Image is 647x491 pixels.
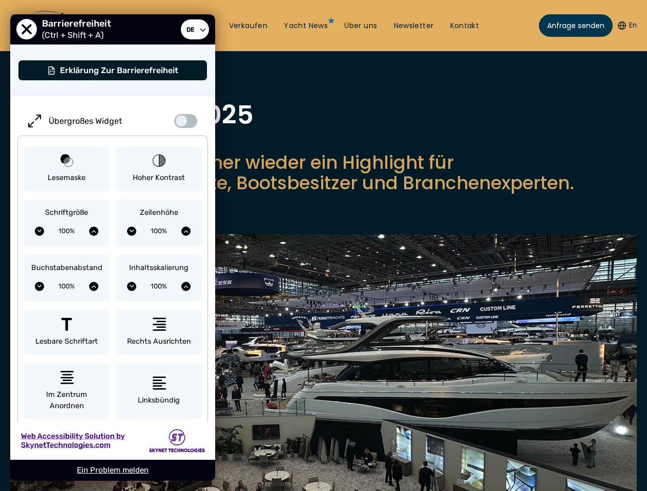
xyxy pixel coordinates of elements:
button: Im Zentrum anordnen [24,363,110,419]
a: Ein Problem melden [77,465,149,475]
a: Yacht News [284,21,328,31]
span: de [184,23,197,36]
span: Anfrage senden [547,20,604,31]
span: Aktueller Buchstabenabstand [44,279,89,294]
button: Zeilenhöhe verringern [127,227,136,236]
button: Erhöhen Sie den Buchstabenabstand [89,282,98,291]
div: User Preferences [10,14,215,481]
a: Kontakt [450,21,479,31]
a: Web Accessibility Solution by Skynet Technologies Skynet [10,421,215,460]
span: Inhaltsskalierung [129,262,189,274]
button: Buchstabenabstand verringern [35,282,44,291]
span: Aktuelle Zeilenhöhe [136,224,181,239]
h1: Bootsmessen 2025 [10,102,637,128]
span: (Ctrl + Shift + A) [42,30,109,40]
img: Skynet [149,429,205,452]
span: Aktuelle Schriftgröße [44,224,89,239]
button: Lesemaske [24,146,110,192]
span: Aktuelle Inhaltsskalierung [136,279,181,294]
button: Inhaltsskalierung verringern [127,282,136,291]
button: Lesbare Schriftart [24,310,110,355]
button: Schriftgröße vergrößern [89,227,98,236]
a: Über uns [344,21,377,31]
button: Linksbündig [116,363,202,419]
a: Verkaufen [229,21,268,31]
a: Newsletter [394,21,434,31]
button: Hoher Kontrast [116,146,202,192]
span: Schriftgröße [45,207,88,218]
button: Erklärung zur Barrierefreiheit [18,60,207,81]
span: Buchstabenabstand [31,262,102,274]
a: Sprache auswählen [181,19,209,40]
button: Schließen Sie das Menü 'Eingabehilfen'. [16,19,37,40]
button: Inhaltsskalierung erhöhen [181,282,191,291]
p: Bootsmessen sind immer wieder ein Highlight für Wassersportbegeisterte, Bootsbesitzer und Branche... [10,152,637,193]
span: Übergroßes Widget [49,116,122,126]
button: Verringern Sie die Schriftgröße [35,227,44,236]
img: Web Accessibility Solution by Skynet Technologies [20,431,125,450]
button: Erhöhen Sie die Zeilenhöhe [181,227,191,236]
a: Anfrage senden [539,14,613,37]
button: Rechts ausrichten [116,310,202,355]
span: Barrierefreiheit [42,18,116,29]
button: En [618,20,637,31]
span: Erklärung zur Barrierefreiheit [60,65,178,75]
span: Zeilenhöhe [140,207,178,218]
